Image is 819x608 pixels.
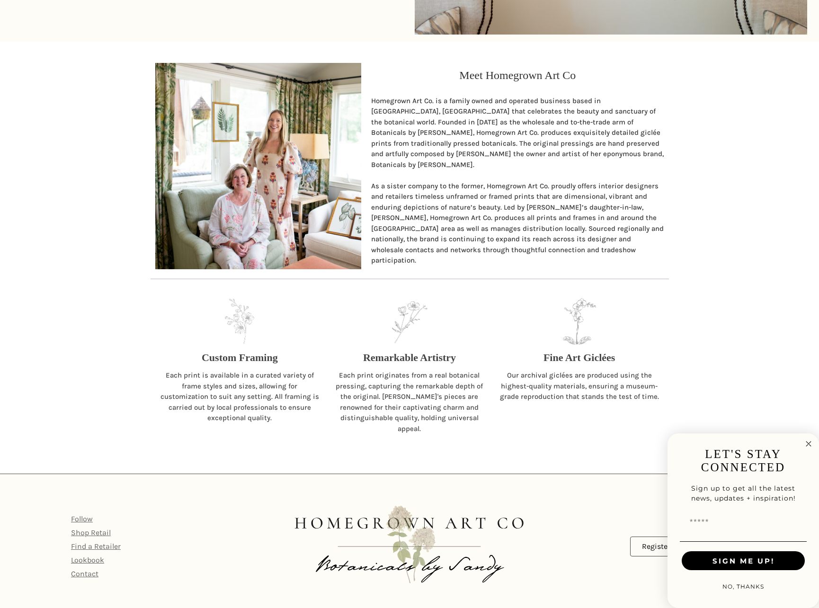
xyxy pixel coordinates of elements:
[160,370,320,423] p: Each print is available in a curated variety of frame styles and sizes, allowing for customizatio...
[682,513,805,532] input: Email
[668,433,819,608] div: FLYOUT Form
[630,537,735,556] a: Register for an Account
[459,67,576,84] p: Meet Homegrown Art Co
[543,350,615,365] p: Fine Art Giclées
[71,514,93,523] a: Follow
[691,484,796,502] span: Sign up to get all the latest news, updates + inspiration!
[499,370,659,402] p: Our archival giclées are produced using the highest-quality materials, ensuring a museum-grade re...
[71,569,98,578] a: Contact
[71,542,121,551] a: Find a Retailer
[71,555,104,564] a: Lookbook
[371,96,664,170] p: Homegrown Art Co. is a family owned and operated business based in [GEOGRAPHIC_DATA], [GEOGRAPHIC...
[71,528,111,537] a: Shop Retail
[363,350,456,365] p: Remarkable Artistry
[682,551,805,570] button: SIGN ME UP!
[680,541,807,542] img: undelrine
[202,350,278,365] p: Custom Framing
[803,438,814,449] button: Close dialog
[701,448,785,474] span: LET'S STAY CONNECTED
[371,181,664,266] p: As a sister company to the former, Homegrown Art Co. proudly offers interior designers and retail...
[329,370,490,434] p: Each print originates from a real botanical pressing, capturing the remarkable depth of the origi...
[718,577,769,596] button: NO, THANKS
